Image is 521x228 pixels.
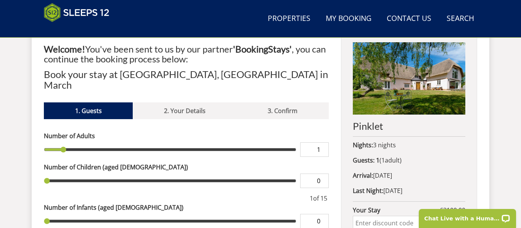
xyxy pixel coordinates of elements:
[444,10,477,27] a: Search
[353,186,465,195] p: [DATE]
[353,42,465,115] img: An image of 'Pinklet'
[44,44,329,64] h3: You've been sent to us by our partner , you can continue the booking process below:
[236,102,328,119] a: 3. Confirm
[353,171,465,180] p: [DATE]
[376,156,402,164] span: ( )
[381,156,400,164] span: adult
[310,194,313,202] span: 1
[384,10,434,27] a: Contact Us
[353,171,373,180] strong: Arrival:
[40,27,120,33] iframe: Customer reviews powered by Trustpilot
[44,102,133,119] a: 1. Guests
[414,204,521,228] iframe: LiveChat chat widget
[44,43,85,54] strong: Welcome!
[44,163,329,172] label: Number of Children (aged [DEMOGRAPHIC_DATA])
[381,156,385,164] span: 1
[233,43,292,54] strong: 'BookingStays'
[376,156,379,164] strong: 1
[44,69,329,90] h2: Book your stay at [GEOGRAPHIC_DATA], [GEOGRAPHIC_DATA] in March
[308,194,329,203] div: of 15
[353,206,440,215] strong: Your Stay
[353,187,383,195] strong: Last Night:
[44,3,109,22] img: Sleeps 12
[323,10,375,27] a: My Booking
[353,156,375,164] strong: Guests:
[133,102,236,119] a: 2. Your Details
[44,131,329,140] label: Number of Adults
[353,141,373,149] strong: Nights:
[353,140,465,150] p: 3 nights
[353,121,465,131] h2: Pinklet
[265,10,314,27] a: Properties
[44,203,329,212] label: Number of Infants (aged [DEMOGRAPHIC_DATA])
